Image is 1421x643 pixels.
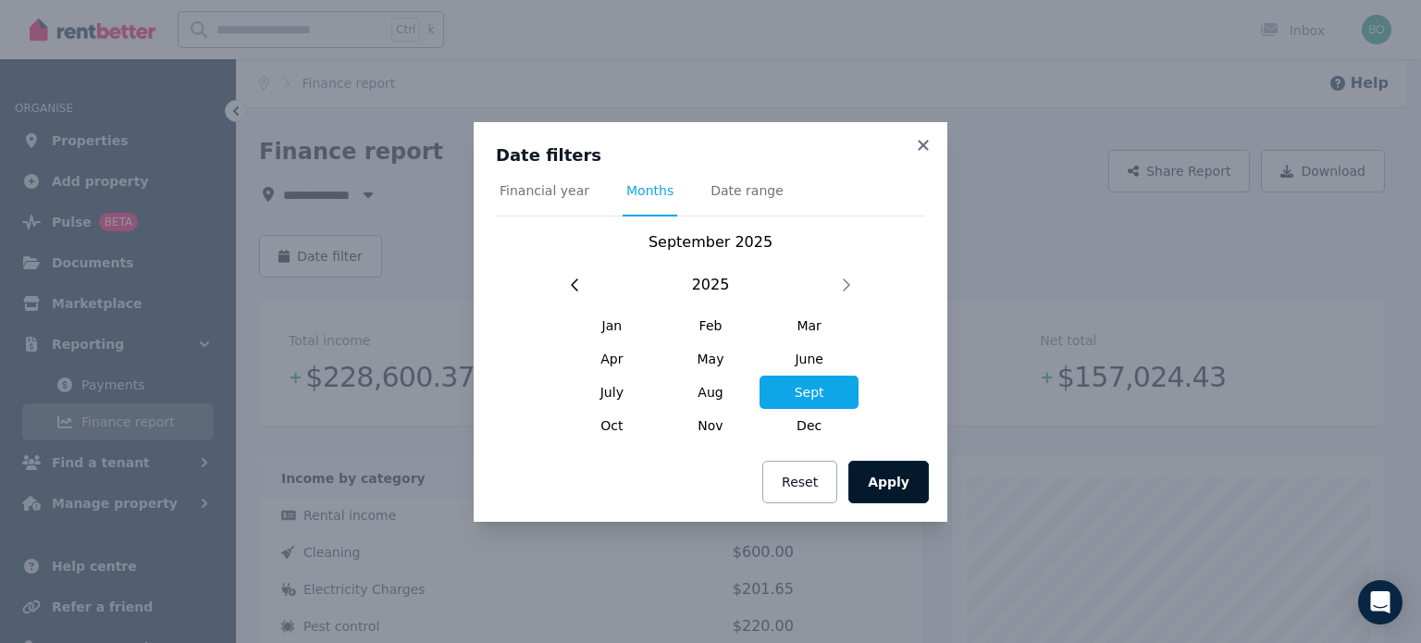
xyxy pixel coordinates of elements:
span: Jan [562,309,661,342]
span: Date range [710,181,784,200]
div: Open Intercom Messenger [1358,580,1402,624]
span: May [661,342,760,376]
span: Aug [661,376,760,409]
button: Reset [762,461,837,503]
span: June [760,342,859,376]
nav: Tabs [496,181,925,216]
span: 2025 [692,274,730,296]
span: September 2025 [649,233,772,251]
span: Financial year [500,181,589,200]
span: Nov [661,409,760,442]
h3: Date filters [496,144,925,167]
span: Oct [562,409,661,442]
span: July [562,376,661,409]
span: Sept [760,376,859,409]
button: Apply [848,461,929,503]
span: Feb [661,309,760,342]
span: Dec [760,409,859,442]
span: Apr [562,342,661,376]
span: Months [626,181,673,200]
span: Mar [760,309,859,342]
